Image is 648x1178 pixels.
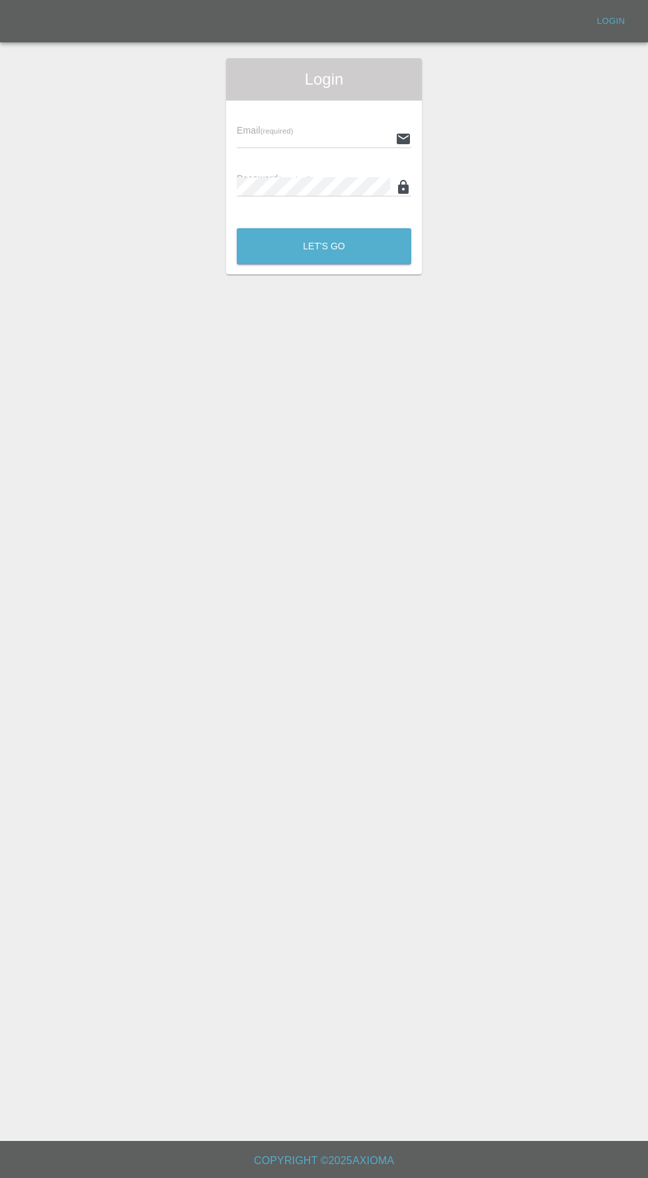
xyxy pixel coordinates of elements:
span: Login [237,69,411,90]
small: (required) [261,127,294,135]
button: Let's Go [237,228,411,265]
a: Login [590,11,632,32]
h6: Copyright © 2025 Axioma [11,1152,637,1170]
span: Email [237,125,293,136]
small: (required) [278,175,311,183]
span: Password [237,173,311,184]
